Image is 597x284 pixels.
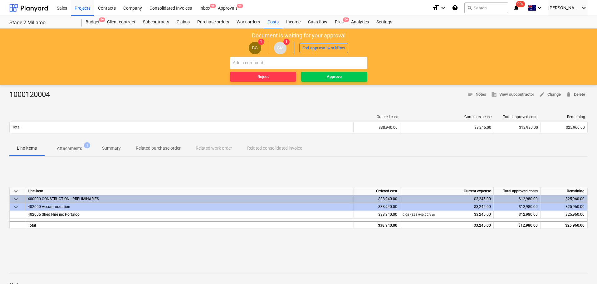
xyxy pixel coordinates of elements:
span: delete [566,92,571,97]
i: keyboard_arrow_down [536,4,543,12]
p: Total [12,125,21,130]
i: format_size [432,4,439,12]
div: 1000120004 [9,90,55,100]
span: 1 [84,142,90,148]
div: $3,245.00 [403,222,491,229]
span: 402005 Shed Hire inc Portaloo [28,212,80,217]
i: keyboard_arrow_down [439,4,447,12]
div: Remaining [541,187,587,195]
div: Geoff Morley [274,42,286,54]
a: Settings [373,16,396,28]
button: Notes [465,90,489,99]
div: $38,940.00 [356,211,397,219]
span: Notes [467,91,486,98]
div: $38,940.00 [356,125,398,130]
a: Subcontracts [139,16,173,28]
a: Income [282,16,304,28]
div: $12,980.00 [496,203,538,211]
div: $25,960.00 [543,203,585,211]
div: Total approved costs [497,115,538,119]
span: 9+ [99,17,105,22]
span: keyboard_arrow_down [12,195,20,203]
a: Claims [173,16,193,28]
div: $3,245.00 [403,125,491,130]
div: Remaining [543,115,585,119]
div: Approve [327,73,342,80]
div: $12,980.00 [496,195,538,203]
div: $12,980.00 [496,222,538,229]
a: Analytics [347,16,373,28]
button: Change [537,90,563,99]
div: $38,940.00 [356,203,397,211]
span: View subcontractor [491,91,534,98]
span: 9+ [343,17,349,22]
div: Current expense [400,187,494,195]
div: Total approved costs [494,187,541,195]
div: $25,960.00 [543,195,585,203]
div: Total [25,221,353,229]
button: Delete [563,90,588,99]
p: Line-items [17,145,37,152]
div: $12,980.00 [496,211,538,219]
div: Line-item [25,187,353,195]
i: Knowledge base [452,4,458,12]
div: Budget [82,16,103,28]
div: Stage 2 Millaroo [9,20,74,26]
span: 9+ [237,4,243,8]
span: GM [277,46,283,50]
span: search [467,5,472,10]
a: Cash flow [304,16,331,28]
a: Purchase orders [193,16,233,28]
span: keyboard_arrow_down [12,203,20,211]
small: 0.08 × $38,940.00 / pcs [403,213,435,216]
div: Reject [257,73,269,80]
span: BC [252,46,258,50]
p: Summary [102,145,121,152]
div: Current expense [403,115,492,119]
a: Files9+ [331,16,347,28]
span: keyboard_arrow_down [12,188,20,195]
div: 400000 CONSTRUCTION - PRELIMINARIES [28,195,350,203]
iframe: Chat Widget [566,254,597,284]
input: Add a comment [230,57,367,69]
span: business [491,92,497,97]
i: keyboard_arrow_down [580,4,588,12]
a: Work orders [233,16,264,28]
div: $3,245.00 [403,203,491,211]
span: 9+ [210,4,216,8]
span: Change [539,91,561,98]
div: 402000 Accommodation [28,203,350,210]
div: Billy Campbell [249,42,261,54]
button: End approval workflow [299,43,349,53]
span: 1 [258,39,264,45]
span: notes [467,92,473,97]
div: $3,245.00 [403,211,491,219]
button: Reject [230,72,296,82]
span: Delete [566,91,585,98]
div: $12,980.00 [497,125,538,130]
p: Attachments [57,145,82,152]
div: End approval workflow [302,45,345,52]
div: $25,960.00 [543,222,585,229]
button: Search [464,2,508,13]
div: $25,960.00 [543,125,585,130]
a: Costs [264,16,282,28]
p: Related purchase order [136,145,181,152]
div: $38,940.00 [356,195,397,203]
span: [PERSON_NAME] [548,5,580,10]
button: Approve [301,72,367,82]
a: Client contract [103,16,139,28]
div: Ordered cost [353,187,400,195]
span: 99+ [516,1,525,7]
div: $3,245.00 [403,195,491,203]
